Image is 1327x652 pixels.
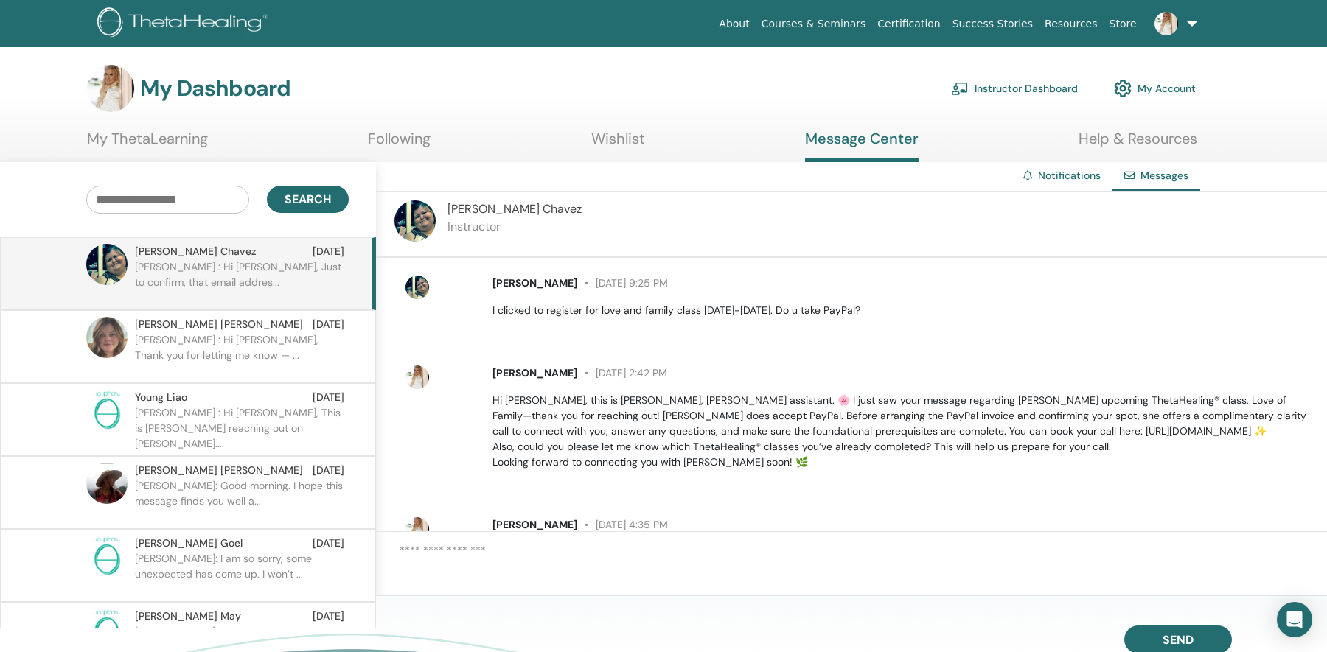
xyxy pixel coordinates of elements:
[313,317,344,332] span: [DATE]
[313,536,344,551] span: [DATE]
[135,478,349,522] p: [PERSON_NAME]: Good morning. I hope this message finds you well a...
[492,366,577,379] span: [PERSON_NAME]
[97,7,274,41] img: logo.png
[492,276,577,290] span: [PERSON_NAME]
[87,130,208,158] a: My ThetaLearning
[313,244,344,259] span: [DATE]
[492,303,1310,318] p: I clicked to register for love and family class [DATE]-[DATE]. Do u take PayPal?
[135,536,243,551] span: [PERSON_NAME] Goel
[713,10,755,38] a: About
[1038,169,1101,182] a: Notifications
[947,10,1039,38] a: Success Stories
[492,393,1310,470] p: Hi [PERSON_NAME], this is [PERSON_NAME], [PERSON_NAME] assistant. 🌸 I just saw your message regar...
[135,463,303,478] span: [PERSON_NAME] [PERSON_NAME]
[285,192,331,207] span: Search
[447,201,582,217] span: [PERSON_NAME] Chavez
[86,244,128,285] img: default.jpg
[368,130,431,158] a: Following
[756,10,872,38] a: Courses & Seminars
[405,517,429,541] img: default.jpg
[135,609,241,624] span: [PERSON_NAME] May
[805,130,919,162] a: Message Center
[591,130,645,158] a: Wishlist
[951,72,1078,105] a: Instructor Dashboard
[135,551,349,595] p: [PERSON_NAME]: I am so sorry, some unexpected has come up. I won’t ...
[1079,130,1197,158] a: Help & Resources
[577,366,667,379] span: [DATE] 2:42 PM
[313,390,344,405] span: [DATE]
[1114,76,1132,101] img: cog.svg
[1154,12,1178,35] img: default.jpg
[1114,72,1196,105] a: My Account
[135,390,187,405] span: Young Liao
[447,218,582,236] p: Instructor
[394,200,436,242] img: default.jpg
[135,332,349,376] p: [PERSON_NAME] : Hi [PERSON_NAME], Thank you for letting me know — ...
[1163,632,1194,648] span: Send
[1277,602,1312,637] div: Open Intercom Messenger
[86,536,128,577] img: no-photo.png
[1140,169,1188,182] span: Messages
[951,82,969,95] img: chalkboard-teacher.svg
[405,365,429,389] img: default.jpg
[492,518,577,531] span: [PERSON_NAME]
[1104,10,1143,38] a: Store
[140,75,290,102] h3: My Dashboard
[871,10,946,38] a: Certification
[1039,10,1104,38] a: Resources
[135,317,303,332] span: [PERSON_NAME] [PERSON_NAME]
[313,609,344,624] span: [DATE]
[86,463,128,504] img: default.jpg
[135,405,349,449] p: [PERSON_NAME] : Hi [PERSON_NAME], This is [PERSON_NAME] reaching out on [PERSON_NAME]...
[86,317,128,358] img: default.jpg
[135,259,349,304] p: [PERSON_NAME] : Hi [PERSON_NAME], Just to confirm, that email addres...
[87,65,134,112] img: default.jpg
[86,609,128,650] img: no-photo.png
[577,518,668,531] span: [DATE] 4:35 PM
[313,463,344,478] span: [DATE]
[86,390,128,431] img: no-photo.png
[405,276,429,299] img: default.jpg
[267,186,349,213] button: Search
[135,244,257,259] span: [PERSON_NAME] Chavez
[577,276,668,290] span: [DATE] 9:25 PM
